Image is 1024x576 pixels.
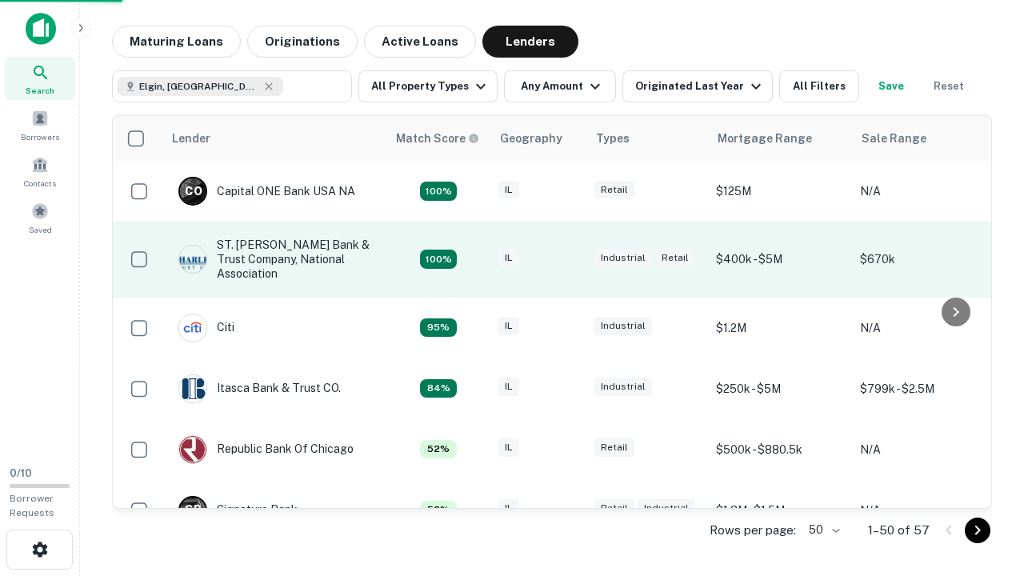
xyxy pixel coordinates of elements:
button: Lenders [482,26,578,58]
td: $670k [852,222,996,298]
div: Capitalize uses an advanced AI algorithm to match your search with the best lender. The match sco... [420,250,457,269]
button: Active Loans [364,26,476,58]
p: S B [185,502,201,518]
a: Contacts [5,150,75,193]
p: C O [185,183,202,200]
span: Borrower Requests [10,493,54,518]
img: picture [179,436,206,463]
td: N/A [852,419,996,480]
div: Retail [594,181,634,199]
div: Capitalize uses an advanced AI algorithm to match your search with the best lender. The match sco... [420,379,457,398]
div: Itasca Bank & Trust CO. [178,374,341,403]
p: 1–50 of 57 [868,521,930,540]
div: IL [498,438,519,457]
div: Capitalize uses an advanced AI algorithm to match your search with the best lender. The match sco... [420,182,457,201]
th: Geography [490,116,586,161]
div: Retail [594,499,634,518]
td: $400k - $5M [708,222,852,298]
div: IL [498,181,519,199]
a: Saved [5,196,75,239]
th: Mortgage Range [708,116,852,161]
div: Industrial [594,378,652,396]
iframe: Chat Widget [944,448,1024,525]
div: Republic Bank Of Chicago [178,435,354,464]
div: Sale Range [862,129,926,148]
th: Types [586,116,708,161]
div: Industrial [594,317,652,335]
div: ST. [PERSON_NAME] Bank & Trust Company, National Association [178,238,370,282]
button: Go to next page [965,518,990,543]
div: Geography [500,129,562,148]
td: $1.2M [708,298,852,358]
td: $500k - $880.5k [708,419,852,480]
div: Retail [655,249,695,267]
button: All Property Types [358,70,498,102]
div: Types [596,129,630,148]
div: Capitalize uses an advanced AI algorithm to match your search with the best lender. The match sco... [420,501,457,520]
div: IL [498,378,519,396]
a: Borrowers [5,103,75,146]
div: Capitalize uses an advanced AI algorithm to match your search with the best lender. The match sco... [420,440,457,459]
div: Citi [178,314,234,342]
img: capitalize-icon.png [26,13,56,45]
th: Capitalize uses an advanced AI algorithm to match your search with the best lender. The match sco... [386,116,490,161]
td: N/A [852,480,996,541]
div: Retail [594,438,634,457]
th: Lender [162,116,386,161]
span: Borrowers [21,130,59,143]
img: picture [179,314,206,342]
div: Industrial [638,499,695,518]
img: picture [179,246,206,273]
td: $799k - $2.5M [852,358,996,419]
span: Contacts [24,177,56,190]
div: IL [498,249,519,267]
td: $125M [708,161,852,222]
td: $250k - $5M [708,358,852,419]
button: Originations [247,26,358,58]
div: IL [498,499,519,518]
div: Signature Bank [178,496,298,525]
div: Originated Last Year [635,77,766,96]
button: Save your search to get updates of matches that match your search criteria. [866,70,917,102]
a: Search [5,57,75,100]
div: IL [498,317,519,335]
button: All Filters [779,70,859,102]
div: 50 [802,518,842,542]
p: Rows per page: [710,521,796,540]
td: $1.3M - $1.5M [708,480,852,541]
span: Search [26,84,54,97]
h6: Match Score [396,130,476,147]
div: Capital ONE Bank USA NA [178,177,355,206]
span: Elgin, [GEOGRAPHIC_DATA], [GEOGRAPHIC_DATA] [139,79,259,94]
div: Capitalize uses an advanced AI algorithm to match your search with the best lender. The match sco... [396,130,479,147]
button: Originated Last Year [622,70,773,102]
td: N/A [852,161,996,222]
button: Maturing Loans [112,26,241,58]
div: Mortgage Range [718,129,812,148]
td: N/A [852,298,996,358]
button: Reset [923,70,974,102]
th: Sale Range [852,116,996,161]
span: 0 / 10 [10,467,32,479]
img: picture [179,375,206,402]
div: Lender [172,129,210,148]
div: Capitalize uses an advanced AI algorithm to match your search with the best lender. The match sco... [420,318,457,338]
span: Saved [29,223,52,236]
button: Any Amount [504,70,616,102]
div: Industrial [594,249,652,267]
